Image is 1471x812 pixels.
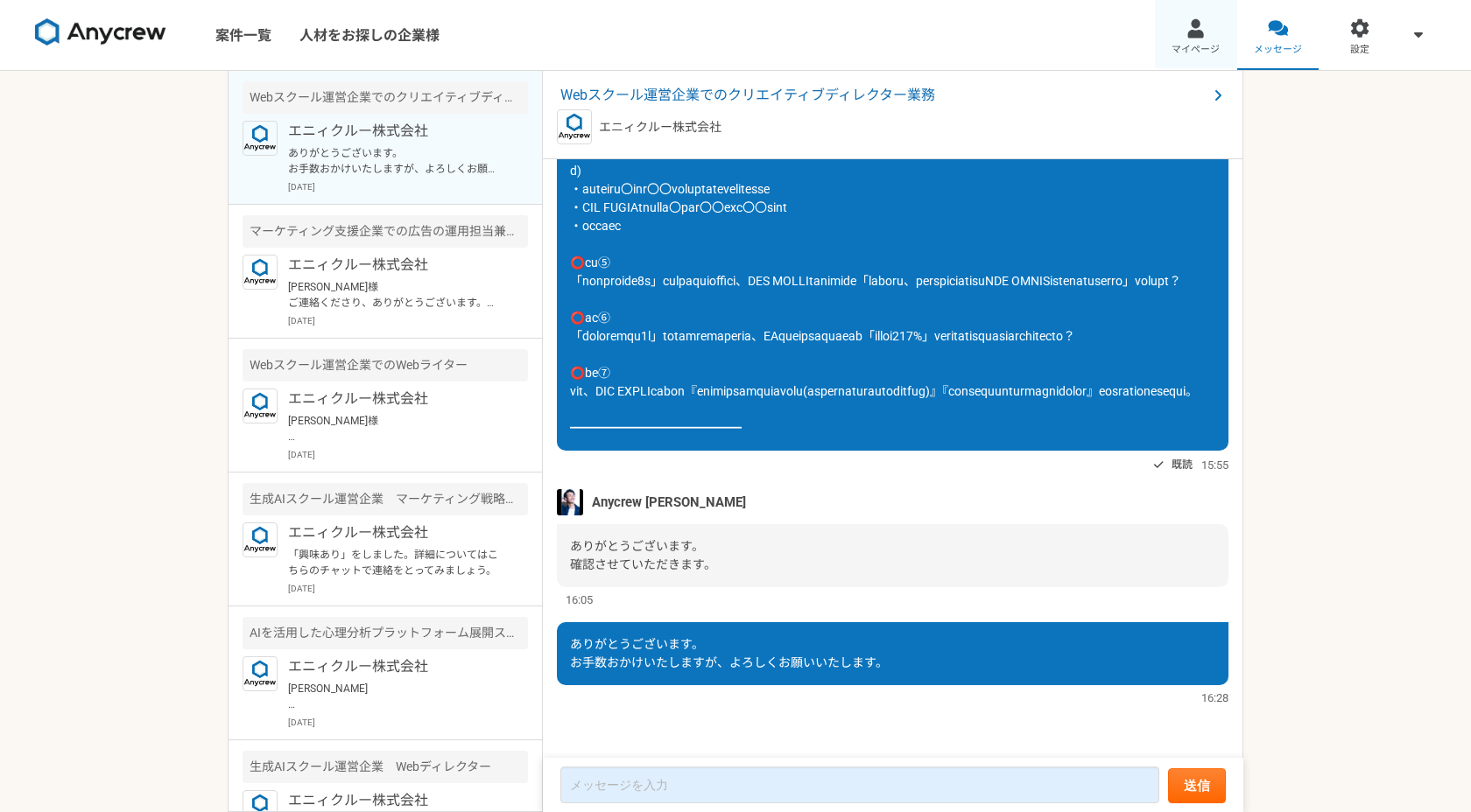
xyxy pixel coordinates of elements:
p: エニィクルー株式会社 [288,388,504,409]
span: Webスクール運営企業でのクリエイティブディレクター業務 [560,85,1207,106]
span: ⭕️lo③ ipsumdolorsitametcon、adip・eli・seddoe、temporincididuntutlaboreetdolor？magnaaliquaenimadminim... [570,53,1213,435]
p: [DATE] [288,448,528,461]
p: [DATE] [288,180,528,193]
span: Anycrew [PERSON_NAME] [592,493,746,512]
img: logo_text_blue_01.png [243,656,278,691]
img: logo_text_blue_01.png [243,255,278,290]
p: エニィクルー株式会社 [288,121,504,142]
p: エニィクルー株式会社 [288,255,504,276]
button: 送信 [1168,768,1226,803]
span: 16:28 [1201,689,1228,706]
p: [PERSON_NAME]様 ご連絡くださり、ありがとうございます。 こちらこそ、今後ともどうぞよろしくお願いいたします。 [PERSON_NAME] [288,279,504,311]
div: 生成AIスクール運営企業 マーケティング戦略ディレクター [243,483,528,515]
img: logo_text_blue_01.png [243,121,278,156]
span: 15:55 [1201,457,1228,473]
p: エニィクルー株式会社 [288,522,504,543]
p: [DATE] [288,716,528,729]
div: マーケティング支援企業での広告の運用担当兼フロント営業 [243,215,528,248]
p: [PERSON_NAME] ご連絡ありがとうございます！ 承知いたしました。 引き続き、よろしくお願いいたします！ [PERSON_NAME] [288,681,504,712]
span: 既読 [1172,454,1193,475]
span: ありがとうございます。 確認させていただきます。 [570,539,716,571]
img: 8DqYSo04kwAAAAASUVORK5CYII= [35,18,166,46]
img: logo_text_blue_01.png [557,109,592,144]
div: Webスクール運営企業でのクリエイティブディレクター業務 [243,81,528,114]
span: マイページ [1172,43,1220,57]
span: メッセージ [1254,43,1302,57]
div: AIを活用した心理分析プラットフォーム展開スタートアップ マーケティング企画運用 [243,617,528,649]
p: エニィクルー株式会社 [288,656,504,677]
img: logo_text_blue_01.png [243,388,278,423]
img: logo_text_blue_01.png [243,522,278,557]
p: [PERSON_NAME]様 ご連絡ありがとうございます。 [PERSON_NAME]です。 承知いたしました！ 何卒よろしくお願いいたします！ [PERSON_NAME] [288,413,504,444]
p: [DATE] [288,582,528,595]
p: [DATE] [288,314,528,327]
p: エニィクルー株式会社 [599,118,721,136]
p: ありがとうございます。 お手数おかけいたしますが、よろしくお願いいたします。 [288,145,504,177]
p: エニィクルー株式会社 [288,790,504,811]
span: 設定 [1350,43,1369,57]
span: ありがとうございます。 お手数おかけいたしますが、よろしくお願いいたします。 [570,637,888,669]
span: 16:05 [566,591,593,608]
div: Webスクール運営企業でのWebライター [243,349,528,381]
img: S__5267474.jpg [557,489,583,515]
div: 生成AIスクール運営企業 Webディレクター [243,751,528,783]
p: 「興味あり」をしました。詳細についてはこちらのチャットで連絡をとってみましょう。 [288,547,504,578]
